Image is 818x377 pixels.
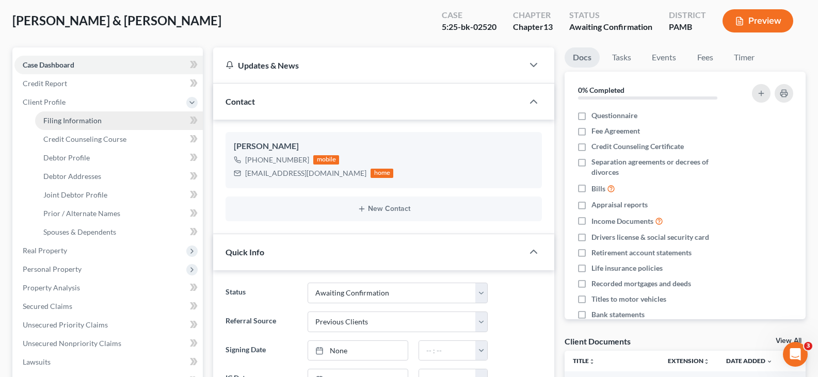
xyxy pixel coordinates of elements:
[591,309,645,320] span: Bank statements
[513,21,553,33] div: Chapter
[245,168,366,178] div: [EMAIL_ADDRESS][DOMAIN_NAME]
[688,47,721,68] a: Fees
[442,21,496,33] div: 5:25-bk-02520
[245,155,309,165] div: [PHONE_NUMBER]
[14,74,203,93] a: Credit Report
[23,60,74,69] span: Case Dashboard
[35,130,203,149] a: Credit Counseling Course
[226,96,255,106] span: Contact
[723,9,793,32] button: Preview
[371,169,393,178] div: home
[591,200,648,210] span: Appraisal reports
[543,22,553,31] span: 13
[569,9,652,21] div: Status
[776,337,801,345] a: View All
[23,302,72,310] span: Secured Claims
[565,336,631,347] div: Client Documents
[14,334,203,353] a: Unsecured Nonpriority Claims
[573,357,595,365] a: Titleunfold_more
[226,247,264,257] span: Quick Info
[23,339,121,348] span: Unsecured Nonpriority Claims
[43,172,101,181] span: Debtor Addresses
[234,140,534,153] div: [PERSON_NAME]
[43,227,116,236] span: Spouses & Dependents
[43,153,90,162] span: Debtor Profile
[43,209,120,218] span: Prior / Alternate Names
[703,358,710,365] i: unfold_more
[35,149,203,167] a: Debtor Profile
[12,13,221,28] span: [PERSON_NAME] & [PERSON_NAME]
[591,216,653,226] span: Income Documents
[35,167,203,186] a: Debtor Addresses
[23,320,108,329] span: Unsecured Priority Claims
[591,278,691,289] span: Recorded mortgages and deeds
[23,79,67,88] span: Credit Report
[220,283,302,303] label: Status
[23,265,82,273] span: Personal Property
[726,357,773,365] a: Date Added expand_more
[591,294,666,304] span: Titles to motor vehicles
[565,47,600,68] a: Docs
[604,47,639,68] a: Tasks
[591,141,684,152] span: Credit Counseling Certificate
[220,340,302,361] label: Signing Date
[23,246,67,255] span: Real Property
[591,248,692,258] span: Retirement account statements
[14,297,203,316] a: Secured Claims
[23,357,51,366] span: Lawsuits
[578,86,624,94] strong: 0% Completed
[14,316,203,334] a: Unsecured Priority Claims
[14,56,203,74] a: Case Dashboard
[43,135,126,143] span: Credit Counseling Course
[669,9,706,21] div: District
[442,9,496,21] div: Case
[226,60,511,71] div: Updates & News
[668,357,710,365] a: Extensionunfold_more
[569,21,652,33] div: Awaiting Confirmation
[43,190,107,199] span: Joint Debtor Profile
[313,155,339,165] div: mobile
[591,263,663,273] span: Life insurance policies
[591,184,605,194] span: Bills
[783,342,808,367] iframe: Intercom live chat
[308,341,408,360] a: None
[419,341,476,360] input: -- : --
[35,111,203,130] a: Filing Information
[23,283,80,292] span: Property Analysis
[234,205,534,213] button: New Contact
[43,116,102,125] span: Filing Information
[804,342,812,350] span: 3
[766,358,773,365] i: expand_more
[14,353,203,371] a: Lawsuits
[220,312,302,332] label: Referral Source
[513,9,553,21] div: Chapter
[35,204,203,223] a: Prior / Alternate Names
[591,110,637,121] span: Questionnaire
[23,97,66,106] span: Client Profile
[35,223,203,241] a: Spouses & Dependents
[669,21,706,33] div: PAMB
[644,47,684,68] a: Events
[35,186,203,204] a: Joint Debtor Profile
[14,278,203,297] a: Property Analysis
[591,126,640,136] span: Fee Agreement
[591,157,736,177] span: Separation agreements or decrees of divorces
[591,232,709,242] span: Drivers license & social security card
[726,47,763,68] a: Timer
[589,358,595,365] i: unfold_more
